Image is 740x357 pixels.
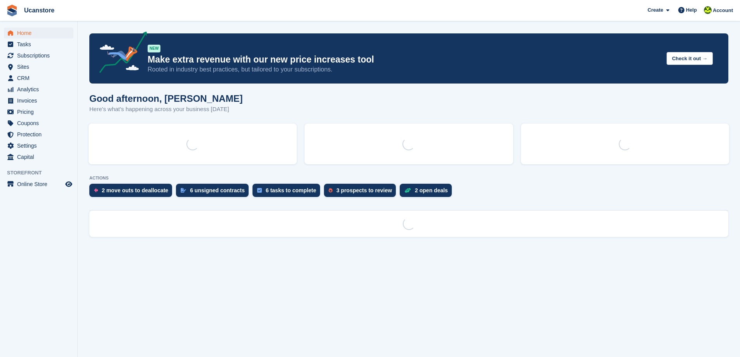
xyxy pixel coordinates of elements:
a: menu [4,118,73,129]
span: Capital [17,152,64,162]
span: Analytics [17,84,64,95]
p: Make extra revenue with our new price increases tool [148,54,660,65]
span: Account [713,7,733,14]
span: Coupons [17,118,64,129]
span: Create [648,6,663,14]
span: CRM [17,73,64,84]
a: menu [4,140,73,151]
div: 2 move outs to deallocate [102,187,168,193]
a: 3 prospects to review [324,184,400,201]
a: menu [4,39,73,50]
button: Check it out → [667,52,713,65]
a: menu [4,106,73,117]
div: 6 tasks to complete [266,187,316,193]
a: 2 move outs to deallocate [89,184,176,201]
a: menu [4,152,73,162]
img: price-adjustments-announcement-icon-8257ccfd72463d97f412b2fc003d46551f7dbcb40ab6d574587a9cd5c0d94... [93,31,147,76]
img: John Johns [704,6,712,14]
a: 2 open deals [400,184,456,201]
span: Settings [17,140,64,151]
img: task-75834270c22a3079a89374b754ae025e5fb1db73e45f91037f5363f120a921f8.svg [257,188,262,193]
div: 3 prospects to review [336,187,392,193]
span: Invoices [17,95,64,106]
span: Subscriptions [17,50,64,61]
a: menu [4,95,73,106]
img: deal-1b604bf984904fb50ccaf53a9ad4b4a5d6e5aea283cecdc64d6e3604feb123c2.svg [404,188,411,193]
a: menu [4,129,73,140]
a: menu [4,28,73,38]
p: ACTIONS [89,176,728,181]
img: contract_signature_icon-13c848040528278c33f63329250d36e43548de30e8caae1d1a13099fd9432cc5.svg [181,188,186,193]
span: Help [686,6,697,14]
img: move_outs_to_deallocate_icon-f764333ba52eb49d3ac5e1228854f67142a1ed5810a6f6cc68b1a99e826820c5.svg [94,188,98,193]
span: Sites [17,61,64,72]
p: Here's what's happening across your business [DATE] [89,105,243,114]
span: Protection [17,129,64,140]
div: 6 unsigned contracts [190,187,245,193]
a: menu [4,50,73,61]
img: stora-icon-8386f47178a22dfd0bd8f6a31ec36ba5ce8667c1dd55bd0f319d3a0aa187defe.svg [6,5,18,16]
a: menu [4,73,73,84]
a: menu [4,84,73,95]
span: Online Store [17,179,64,190]
a: 6 tasks to complete [252,184,324,201]
img: prospect-51fa495bee0391a8d652442698ab0144808aea92771e9ea1ae160a38d050c398.svg [329,188,333,193]
a: menu [4,179,73,190]
h1: Good afternoon, [PERSON_NAME] [89,93,243,104]
span: Storefront [7,169,77,177]
p: Rooted in industry best practices, but tailored to your subscriptions. [148,65,660,74]
span: Pricing [17,106,64,117]
a: 6 unsigned contracts [176,184,252,201]
div: 2 open deals [415,187,448,193]
div: NEW [148,45,160,52]
span: Home [17,28,64,38]
a: Ucanstore [21,4,57,17]
a: menu [4,61,73,72]
span: Tasks [17,39,64,50]
a: Preview store [64,179,73,189]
